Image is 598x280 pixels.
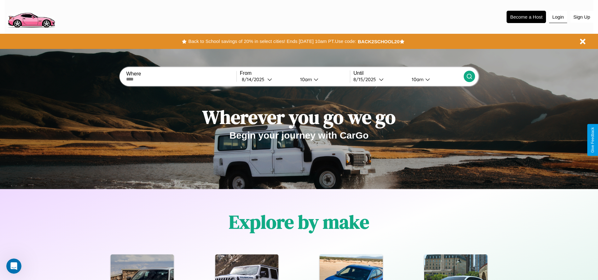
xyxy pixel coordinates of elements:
label: Until [353,70,463,76]
div: 8 / 14 / 2025 [242,76,267,82]
img: logo [5,3,58,29]
button: 10am [295,76,350,83]
label: Where [126,71,236,77]
button: 10am [407,76,464,83]
div: 10am [409,76,425,82]
b: BACK2SCHOOL20 [358,39,400,44]
label: From [240,70,350,76]
div: 10am [297,76,314,82]
button: Become a Host [507,11,546,23]
button: 8/14/2025 [240,76,295,83]
button: Login [549,11,567,23]
div: 8 / 15 / 2025 [353,76,379,82]
button: Sign Up [570,11,593,23]
button: Back to School savings of 20% in select cities! Ends [DATE] 10am PT.Use code: [187,37,357,46]
h1: Explore by make [229,209,369,235]
iframe: Intercom live chat [6,259,21,274]
div: Give Feedback [590,127,595,153]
